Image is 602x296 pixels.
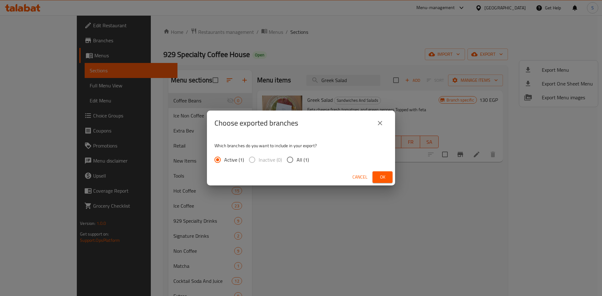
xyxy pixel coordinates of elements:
[372,116,388,131] button: close
[378,173,388,181] span: Ok
[259,156,282,164] span: Inactive (0)
[224,156,244,164] span: Active (1)
[297,156,309,164] span: All (1)
[372,171,393,183] button: Ok
[214,143,388,149] p: Which branches do you want to include in your export?
[352,173,367,181] span: Cancel
[214,118,298,128] h2: Choose exported branches
[350,171,370,183] button: Cancel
